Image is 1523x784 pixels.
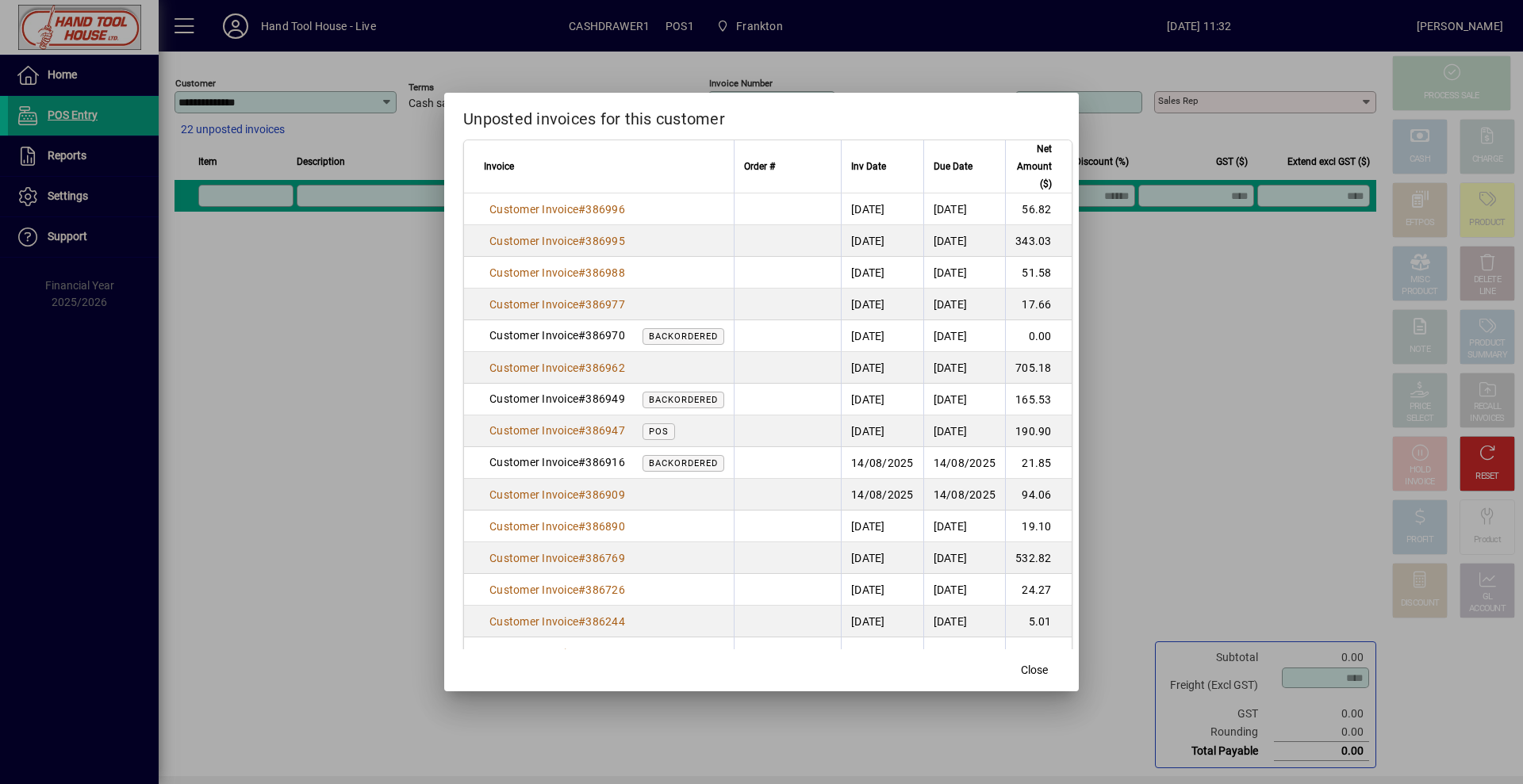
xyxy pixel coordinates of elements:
span: 386995 [585,235,625,247]
span: Backordered [649,395,718,405]
span: Customer Invoice [489,647,578,660]
td: 5.01 [1005,606,1072,637]
span: 386231 [585,647,625,660]
a: Customer Invoice#386726 [484,581,631,599]
span: # [578,235,585,247]
span: Customer Invoice [489,583,578,596]
span: # [578,298,585,311]
td: [DATE] [923,606,1006,637]
td: 14/08/2025 [841,447,923,479]
td: 14/08/2025 [923,447,1006,479]
span: Invoice [484,158,514,175]
a: Customer Invoice#386769 [484,549,631,567]
td: [DATE] [841,384,923,415]
span: Customer Invoice [489,203,578,216]
td: [DATE] [923,542,1006,574]
td: 11.89 [1005,637,1072,669]
td: 14/08/2025 [841,479,923,511]
span: Customer Invoice [489,424,578,437]
td: 705.18 [1005,352,1072,384]
span: # [578,361,585,374]
td: 532.82 [1005,542,1072,574]
span: Order # [744,158,775,175]
td: [DATE] [923,574,1006,606]
span: Customer Invoice [489,361,578,374]
span: POS [649,426,669,437]
span: Inv Date [851,158,886,175]
td: 24.27 [1005,574,1072,606]
td: [DATE] [841,289,923,320]
a: Customer Invoice#386947 [484,422,631,439]
span: 386947 [585,424,625,437]
td: 19.10 [1005,511,1072,542]
a: Customer Invoice#386890 [484,518,631,535]
span: 386244 [585,615,625,628]
td: [DATE] [841,320,923,352]
span: Customer Invoice [489,552,578,564]
td: [DATE] [923,352,1006,384]
span: 386988 [585,266,625,279]
h2: Unposted invoices for this customer [444,93,1079,139]
td: 17.66 [1005,289,1072,320]
td: 56.82 [1005,193,1072,225]
td: [DATE] [923,225,1006,257]
span: # [578,266,585,279]
span: # [578,647,585,660]
td: [DATE] [923,320,1006,352]
td: [DATE] [923,415,1006,447]
td: [DATE] [923,193,1006,225]
td: 190.90 [1005,415,1072,447]
span: # [578,583,585,596]
td: 05/08/2025 [923,637,1006,669]
td: 0.00 [1005,320,1072,352]
span: Customer Invoice [489,520,578,533]
td: [DATE] [841,352,923,384]
td: 51.58 [1005,257,1072,289]
td: [DATE] [923,289,1006,320]
td: [DATE] [841,542,923,574]
td: [DATE] [923,511,1006,542]
span: # [578,520,585,533]
span: # [578,552,585,564]
span: 386977 [585,298,625,311]
td: [DATE] [841,193,923,225]
a: Customer Invoice#386962 [484,359,631,377]
button: Close [1009,656,1060,685]
span: Customer Invoice [489,615,578,628]
a: Customer Invoice#386909 [484,486,631,503]
td: [DATE] [841,606,923,637]
span: 386962 [585,361,625,374]
span: 386909 [585,488,625,501]
span: Backordered [649,331,718,342]
td: 14/08/2025 [923,479,1006,511]
td: 94.06 [1005,479,1072,511]
td: [DATE] [841,415,923,447]
a: Customer Invoice#386988 [484,264,631,281]
span: 386890 [585,520,625,533]
span: Customer Invoice [489,488,578,501]
span: Backordered [649,458,718,468]
span: Customer Invoice [489,298,578,311]
td: 05/08/2025 [841,637,923,669]
span: 386726 [585,583,625,596]
span: Customer Invoice [489,266,578,279]
span: 386769 [585,552,625,564]
a: Customer Invoice#386244 [484,613,631,630]
a: Customer Invoice#386231 [484,644,631,662]
span: Net Amount ($) [1015,140,1052,193]
span: # [578,615,585,628]
td: [DATE] [923,257,1006,289]
td: [DATE] [841,225,923,257]
span: Close [1021,662,1048,679]
td: 21.85 [1005,447,1072,479]
a: Customer Invoice#386977 [484,296,631,313]
span: Due Date [934,158,972,175]
span: # [578,424,585,437]
td: [DATE] [841,257,923,289]
a: Customer Invoice#386995 [484,232,631,250]
span: 386996 [585,203,625,216]
td: 343.03 [1005,225,1072,257]
td: [DATE] [841,574,923,606]
td: [DATE] [923,384,1006,415]
span: # [578,203,585,216]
